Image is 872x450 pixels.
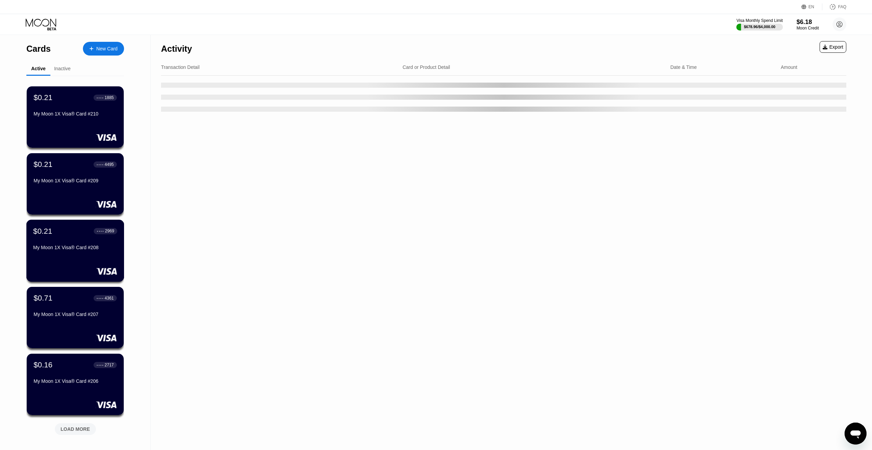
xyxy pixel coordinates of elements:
[97,364,103,366] div: ● ● ● ●
[105,363,114,367] div: 2717
[105,162,114,167] div: 4495
[96,46,118,52] div: New Card
[809,4,814,9] div: EN
[33,245,117,250] div: My Moon 1X Visa® Card #208
[670,64,697,70] div: Date & Time
[744,25,775,29] div: $678.96 / $4,000.00
[97,297,103,299] div: ● ● ● ●
[736,18,783,31] div: Visa Monthly Spend Limit$678.96/$4,000.00
[26,44,51,54] div: Cards
[105,95,114,100] div: 1885
[97,97,103,99] div: ● ● ● ●
[161,44,192,54] div: Activity
[97,163,103,166] div: ● ● ● ●
[797,19,819,26] div: $6.18
[105,296,114,301] div: 4361
[797,19,819,31] div: $6.18Moon Credit
[33,227,52,235] div: $0.21
[34,378,117,384] div: My Moon 1X Visa® Card #206
[31,66,46,71] div: Active
[54,66,71,71] div: Inactive
[736,18,783,23] div: Visa Monthly Spend Limit
[838,4,846,9] div: FAQ
[823,44,843,50] div: Export
[34,312,117,317] div: My Moon 1X Visa® Card #207
[797,26,819,31] div: Moon Credit
[50,421,101,435] div: LOAD MORE
[83,42,124,56] div: New Card
[822,3,846,10] div: FAQ
[820,41,846,53] div: Export
[27,287,124,348] div: $0.71● ● ● ●4361My Moon 1X Visa® Card #207
[845,423,867,445] iframe: Mesajlaşma penceresini başlatma düğmesi, görüşme devam ediyor
[105,229,114,233] div: 2969
[61,426,90,432] div: LOAD MORE
[34,93,52,102] div: $0.21
[34,361,52,369] div: $0.16
[27,354,124,415] div: $0.16● ● ● ●2717My Moon 1X Visa® Card #206
[27,220,124,281] div: $0.21● ● ● ●2969My Moon 1X Visa® Card #208
[27,86,124,148] div: $0.21● ● ● ●1885My Moon 1X Visa® Card #210
[403,64,450,70] div: Card or Product Detail
[781,64,797,70] div: Amount
[801,3,822,10] div: EN
[34,111,117,117] div: My Moon 1X Visa® Card #210
[34,294,52,303] div: $0.71
[34,178,117,183] div: My Moon 1X Visa® Card #209
[27,153,124,215] div: $0.21● ● ● ●4495My Moon 1X Visa® Card #209
[97,230,104,232] div: ● ● ● ●
[34,160,52,169] div: $0.21
[161,64,199,70] div: Transaction Detail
